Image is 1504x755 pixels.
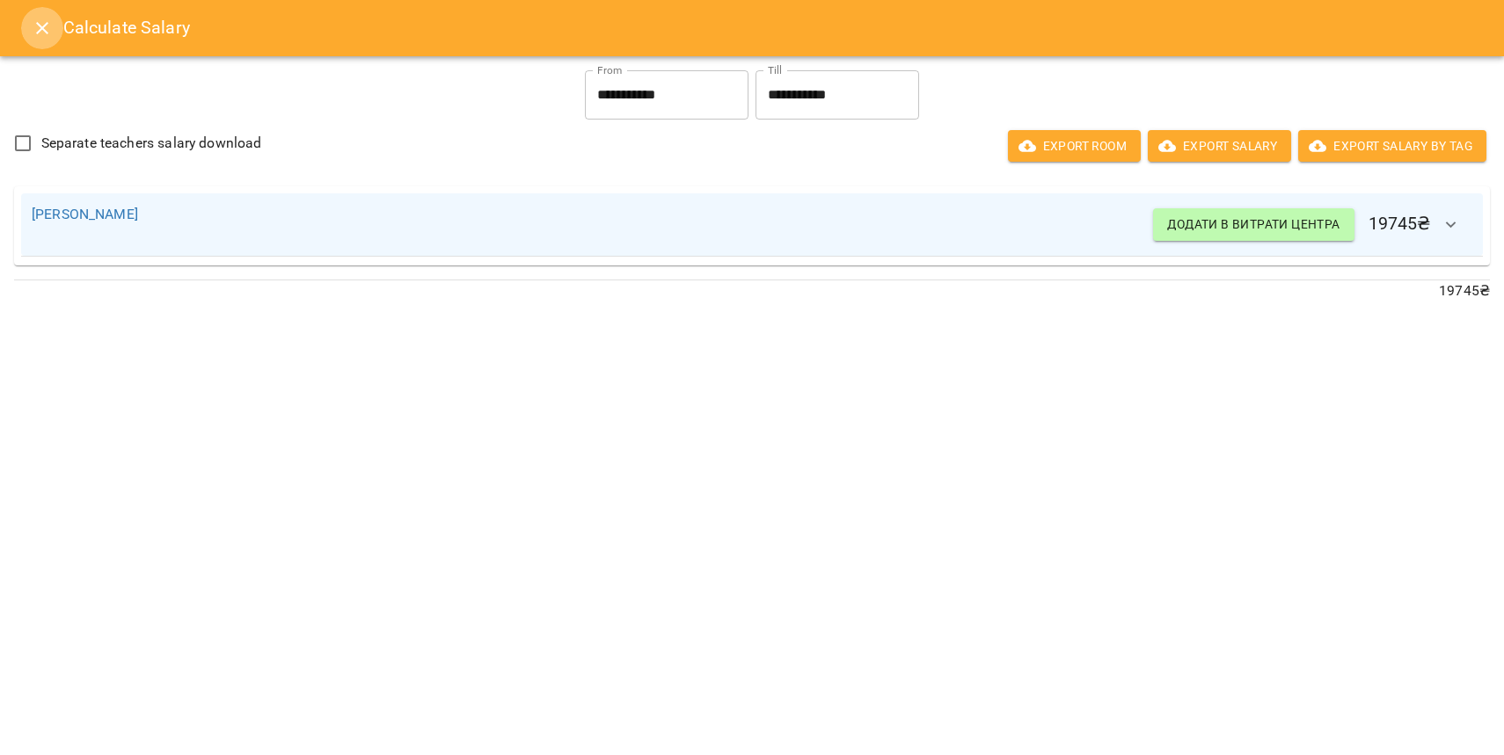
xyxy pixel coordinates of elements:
[1162,135,1277,156] span: Export Salary
[1312,135,1472,156] span: Export Salary by Tag
[1148,130,1291,162] button: Export Salary
[1153,208,1354,240] button: Додати в витрати центра
[1022,135,1127,156] span: Export room
[1298,130,1486,162] button: Export Salary by Tag
[1167,214,1340,235] span: Додати в витрати центра
[1153,204,1472,246] h6: 19745 ₴
[32,206,138,222] a: [PERSON_NAME]
[1008,130,1141,162] button: Export room
[63,14,1483,41] h6: Calculate Salary
[41,133,262,154] span: Separate teachers salary download
[14,280,1490,301] p: 19745 ₴
[21,7,63,49] button: Close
